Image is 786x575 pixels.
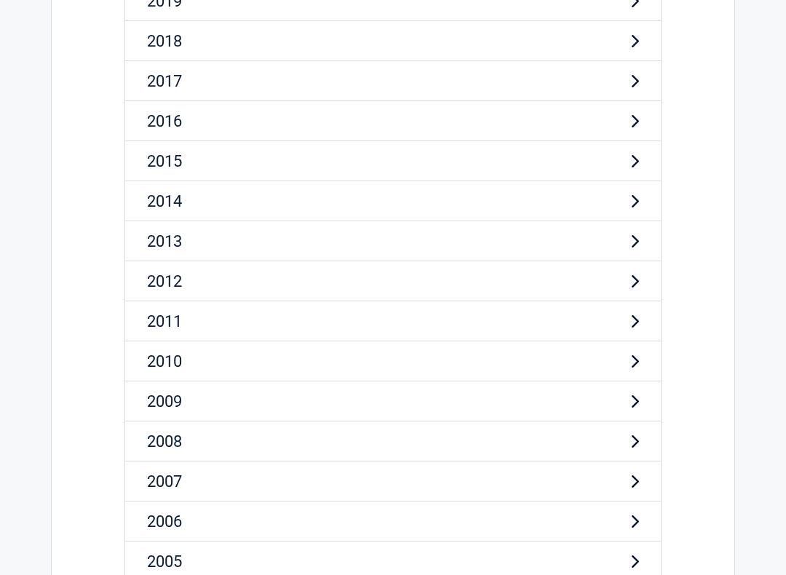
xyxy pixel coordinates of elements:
a: 2012 [124,262,662,302]
a: 2011 [124,302,662,342]
a: 2008 [124,422,662,462]
a: 2007 [124,462,662,502]
a: 2018 [124,22,662,62]
a: 2010 [124,342,662,382]
a: 2015 [124,142,662,182]
a: 2016 [124,102,662,142]
a: 2009 [124,382,662,422]
a: 2017 [124,62,662,102]
a: 2013 [124,222,662,262]
a: 2006 [124,502,662,542]
a: 2014 [124,182,662,222]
